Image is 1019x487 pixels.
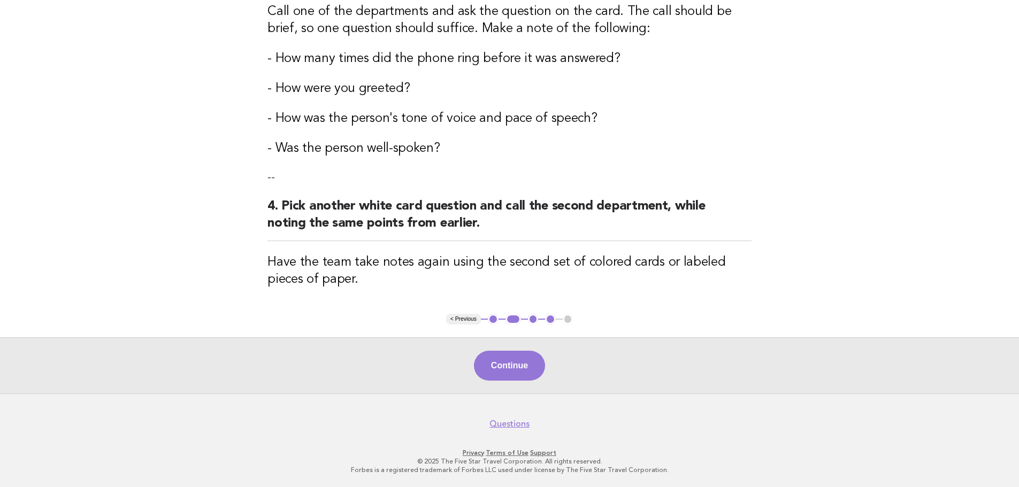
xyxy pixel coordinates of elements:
[267,110,752,127] h3: - How was the person's tone of voice and pace of speech?
[505,314,521,324] button: 2
[486,449,528,457] a: Terms of Use
[267,254,752,288] h3: Have the team take notes again using the second set of colored cards or labeled pieces of paper.
[474,351,545,381] button: Continue
[267,3,752,37] h3: Call one of the departments and ask the question on the card. The call should be brief, so one qu...
[446,314,481,324] button: < Previous
[528,314,539,324] button: 3
[267,50,752,67] h3: - How many times did the phone ring before it was answered?
[463,449,484,457] a: Privacy
[182,449,837,457] p: · ·
[182,466,837,474] p: Forbes is a registered trademark of Forbes LLC used under license by The Five Star Travel Corpora...
[530,449,556,457] a: Support
[489,419,530,429] a: Questions
[267,140,752,157] h3: - Was the person well-spoken?
[267,80,752,97] h3: - How were you greeted?
[267,198,752,241] h2: 4. Pick another white card question and call the second department, while noting the same points ...
[545,314,556,324] button: 4
[267,170,752,185] p: --
[182,457,837,466] p: © 2025 The Five Star Travel Corporation. All rights reserved.
[488,314,499,324] button: 1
